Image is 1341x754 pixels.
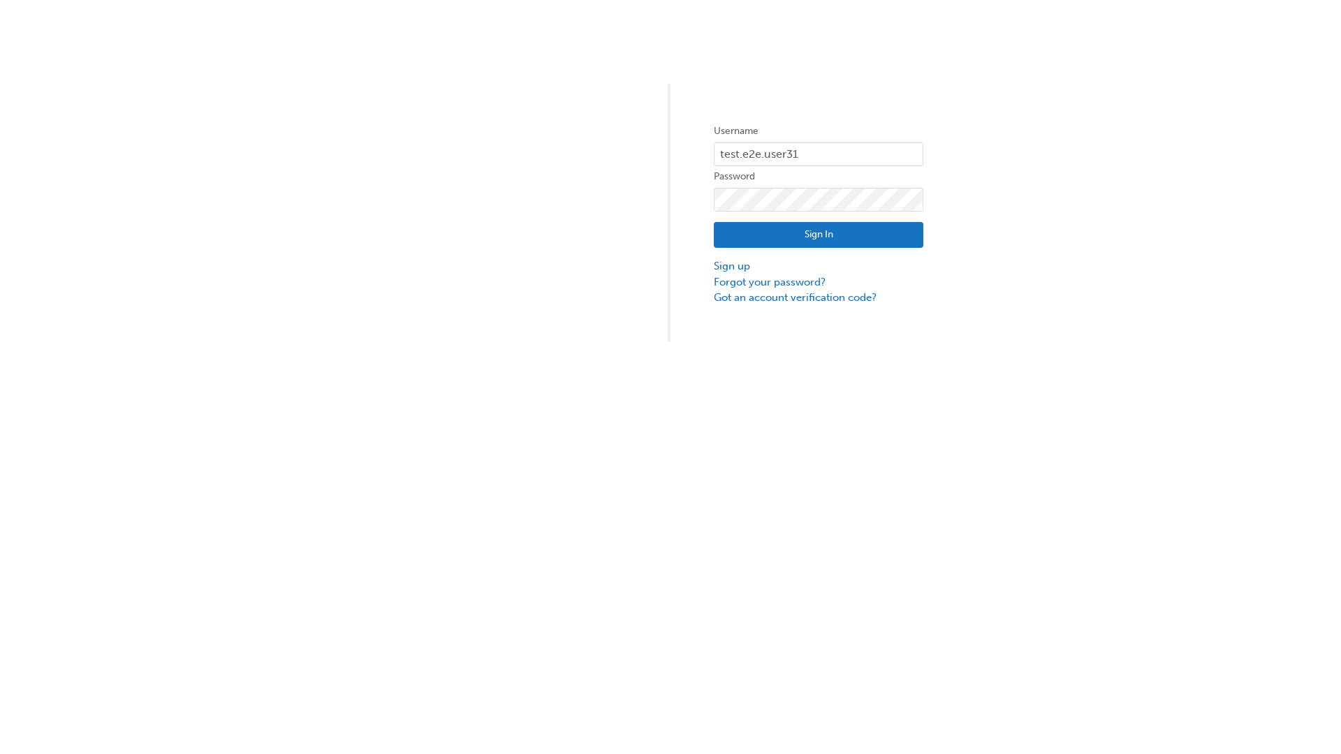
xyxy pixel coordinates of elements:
[714,290,923,306] a: Got an account verification code?
[714,274,923,290] a: Forgot your password?
[714,142,923,166] input: Username
[714,258,923,274] a: Sign up
[714,168,923,185] label: Password
[714,222,923,249] button: Sign In
[714,123,923,140] label: Username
